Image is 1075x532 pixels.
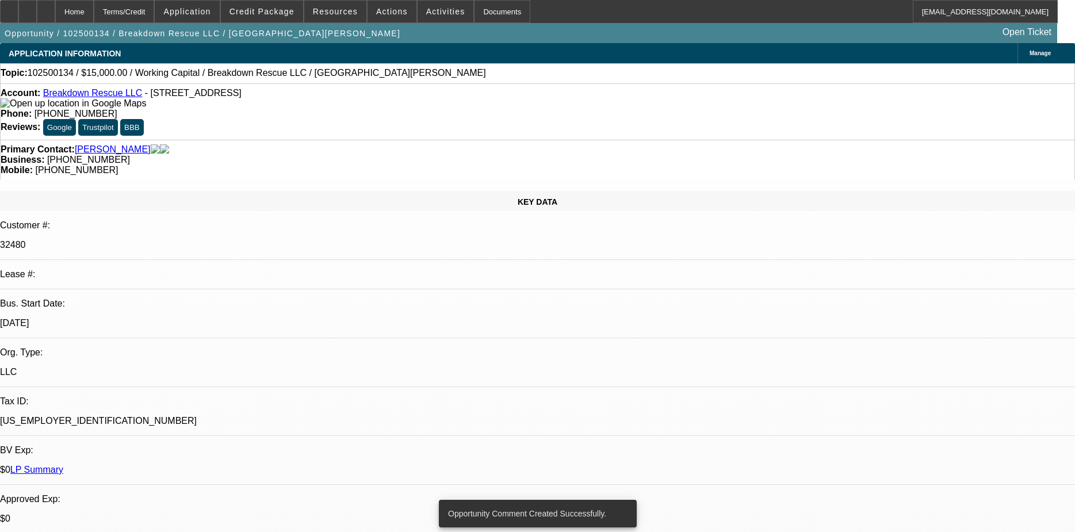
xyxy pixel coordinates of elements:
span: APPLICATION INFORMATION [9,49,121,58]
span: [PHONE_NUMBER] [35,165,118,175]
img: linkedin-icon.png [160,144,169,155]
span: Resources [313,7,358,16]
div: Opportunity Comment Created Successfully. [439,500,632,527]
a: Breakdown Rescue LLC [43,88,143,98]
strong: Reviews: [1,122,40,132]
button: Activities [418,1,474,22]
img: Open up location in Google Maps [1,98,146,109]
a: [PERSON_NAME] [75,144,151,155]
span: Actions [376,7,408,16]
strong: Topic: [1,68,28,78]
span: KEY DATA [518,197,557,206]
button: Actions [368,1,416,22]
span: 102500134 / $15,000.00 / Working Capital / Breakdown Rescue LLC / [GEOGRAPHIC_DATA][PERSON_NAME] [28,68,486,78]
span: Application [163,7,211,16]
span: Credit Package [229,7,294,16]
span: [PHONE_NUMBER] [47,155,130,164]
strong: Phone: [1,109,32,118]
button: Resources [304,1,366,22]
strong: Primary Contact: [1,144,75,155]
button: Credit Package [221,1,303,22]
button: Google [43,119,76,136]
a: View Google Maps [1,98,146,108]
strong: Mobile: [1,165,33,175]
strong: Account: [1,88,40,98]
button: Application [155,1,219,22]
span: [PHONE_NUMBER] [35,109,117,118]
button: BBB [120,119,144,136]
span: Manage [1030,50,1051,56]
button: Trustpilot [78,119,117,136]
strong: Business: [1,155,44,164]
span: Opportunity / 102500134 / Breakdown Rescue LLC / [GEOGRAPHIC_DATA][PERSON_NAME] [5,29,400,38]
span: - [STREET_ADDRESS] [145,88,242,98]
img: facebook-icon.png [151,144,160,155]
a: Open Ticket [998,22,1056,42]
span: Activities [426,7,465,16]
a: LP Summary [10,465,63,474]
